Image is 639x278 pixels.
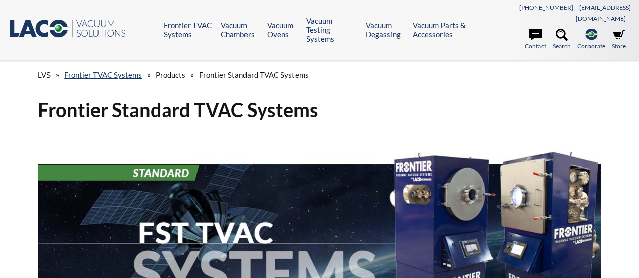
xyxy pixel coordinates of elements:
a: Vacuum Degassing [366,21,406,39]
a: Search [553,29,571,51]
span: LVS [38,70,51,79]
a: Vacuum Ovens [267,21,299,39]
div: » » » [38,61,601,89]
span: Corporate [577,41,605,51]
a: [PHONE_NUMBER] [519,4,573,11]
a: Frontier TVAC Systems [164,21,213,39]
span: Products [156,70,185,79]
a: Store [612,29,626,51]
a: Frontier TVAC Systems [64,70,142,79]
a: Vacuum Chambers [221,21,260,39]
a: Contact [525,29,546,51]
a: [EMAIL_ADDRESS][DOMAIN_NAME] [576,4,631,22]
a: Vacuum Parts & Accessories [413,21,472,39]
h1: Frontier Standard TVAC Systems [38,97,601,122]
a: Vacuum Testing Systems [306,16,358,43]
span: Frontier Standard TVAC Systems [199,70,309,79]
